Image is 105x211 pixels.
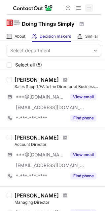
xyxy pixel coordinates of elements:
[16,94,66,100] span: ***@[DOMAIN_NAME]
[40,34,71,39] span: Decision makers
[15,199,101,205] div: Managing Director
[7,16,20,29] img: f4465107f14a8511dd90ecf2e31395ce
[70,94,96,100] button: Reveal Button
[15,142,101,148] div: Account Director
[15,84,101,90] div: Sales Supprt/EA to the Director of Business Devt.
[70,173,96,179] button: Reveal Button
[16,105,85,110] span: [EMAIL_ADDRESS][DOMAIN_NAME]
[16,162,85,168] span: [EMAIL_ADDRESS][DOMAIN_NAME]
[13,4,53,12] img: ContactOut v5.3.10
[15,192,59,199] div: [PERSON_NAME]
[10,47,51,54] div: Select department
[22,20,74,28] h1: Doing Things Simply
[16,152,66,158] span: ***@[DOMAIN_NAME]
[70,151,96,158] button: Reveal Button
[15,76,59,83] div: [PERSON_NAME]
[15,34,25,39] span: About
[70,115,96,121] button: Reveal Button
[15,62,42,67] span: Select all (5)
[15,134,59,141] div: [PERSON_NAME]
[85,34,98,39] span: Similar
